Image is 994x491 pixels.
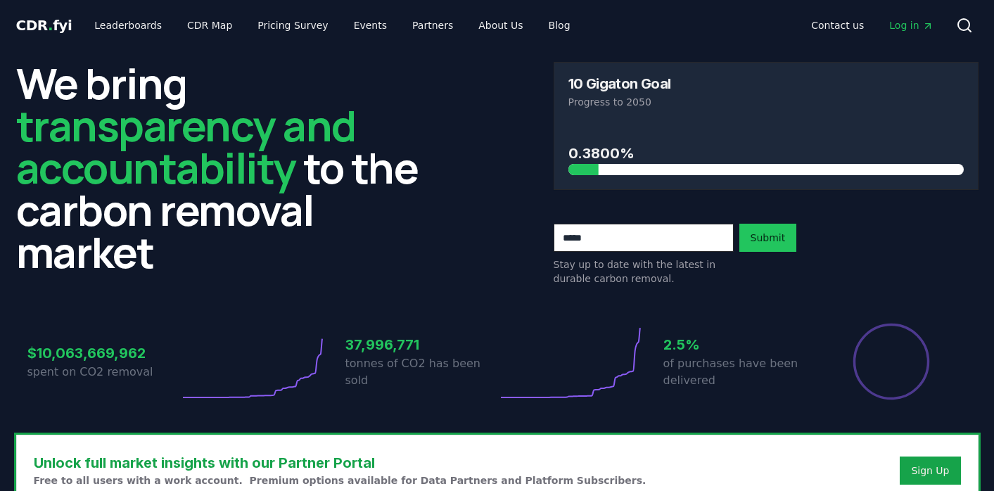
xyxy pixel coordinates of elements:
[27,343,179,364] h3: $10,063,669,962
[900,457,960,485] button: Sign Up
[246,13,339,38] a: Pricing Survey
[16,15,72,35] a: CDR.fyi
[48,17,53,34] span: .
[83,13,581,38] nav: Main
[663,334,815,355] h3: 2.5%
[16,62,441,273] h2: We bring to the carbon removal market
[27,364,179,381] p: spent on CO2 removal
[663,355,815,389] p: of purchases have been delivered
[401,13,464,38] a: Partners
[800,13,875,38] a: Contact us
[852,322,931,401] div: Percentage of sales delivered
[554,257,734,286] p: Stay up to date with the latest in durable carbon removal.
[34,452,646,473] h3: Unlock full market insights with our Partner Portal
[176,13,243,38] a: CDR Map
[568,143,964,164] h3: 0.3800%
[34,473,646,487] p: Free to all users with a work account. Premium options available for Data Partners and Platform S...
[345,334,497,355] h3: 37,996,771
[800,13,944,38] nav: Main
[568,77,671,91] h3: 10 Gigaton Goal
[16,17,72,34] span: CDR fyi
[911,464,949,478] a: Sign Up
[889,18,933,32] span: Log in
[16,96,356,196] span: transparency and accountability
[345,355,497,389] p: tonnes of CO2 has been sold
[83,13,173,38] a: Leaderboards
[537,13,582,38] a: Blog
[878,13,944,38] a: Log in
[467,13,534,38] a: About Us
[568,95,964,109] p: Progress to 2050
[739,224,797,252] button: Submit
[343,13,398,38] a: Events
